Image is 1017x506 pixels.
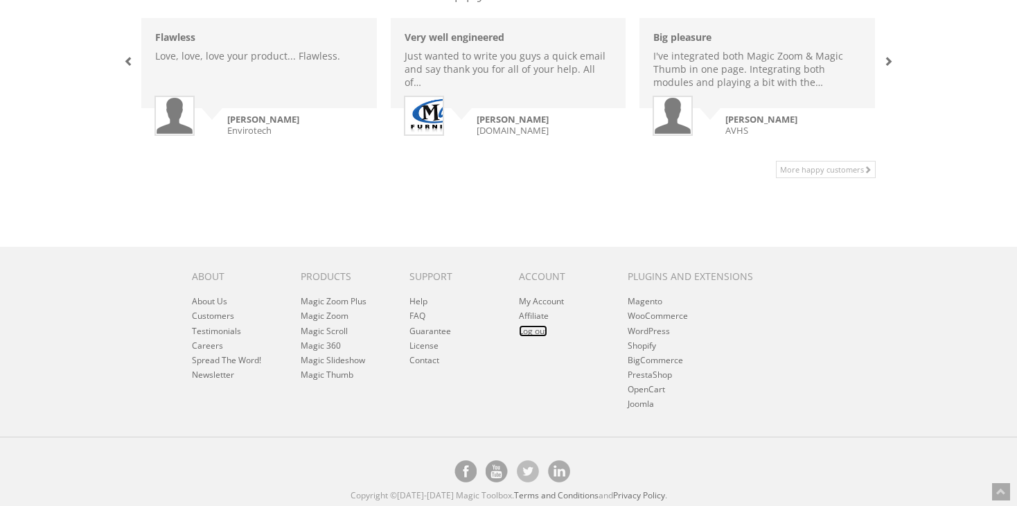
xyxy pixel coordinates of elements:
a: Magic Toolbox on [DOMAIN_NAME] [548,460,570,482]
img: Hervé Suquet, AVHS [654,97,691,134]
small: AVHS [653,114,888,136]
a: Magic Toolbox's Twitter account [517,460,539,482]
a: Help [409,295,427,307]
h6: Plugins and extensions [628,271,770,281]
a: Magic Zoom [301,310,348,322]
a: Magic Thumb [301,369,353,381]
a: Magic Toolbox on Facebook [454,460,477,482]
h6: About [192,271,280,281]
a: OpenCart [628,383,665,395]
strong: [PERSON_NAME] [477,113,549,125]
a: Log out [519,325,547,337]
a: Terms and Conditions [514,489,599,501]
h6: Account [519,271,607,281]
a: Magic Zoom Plus [301,295,366,307]
h6: Flawless [155,32,363,42]
small: [DOMAIN_NAME] [404,114,639,136]
a: WordPress [628,325,670,337]
a: Magic Scroll [301,325,348,337]
a: Shopify [628,340,656,351]
a: Testimonials [192,325,241,337]
a: My Account [519,295,564,307]
a: Affiliate [519,310,549,322]
p: Love, love, love your product... Flawless. [155,49,363,62]
h6: Very well engineered [405,32,612,42]
a: Magic Toolbox on [DOMAIN_NAME] [486,460,508,482]
a: Careers [192,340,223,351]
strong: [PERSON_NAME] [227,113,299,125]
a: Magento [628,295,662,307]
a: Newsletter [192,369,234,381]
img: Steve Miller, maxfurniture.com [405,97,481,134]
a: Guarantee [409,325,451,337]
p: Just wanted to write you guys a quick email and say thank you for all of your help. All of… [405,49,612,89]
a: Customers [192,310,234,322]
a: WooCommerce [628,310,688,322]
h6: Support [409,271,497,281]
a: Privacy Policy [613,489,665,501]
strong: [PERSON_NAME] [725,113,797,125]
a: About Us [192,295,227,307]
img: Aaron Seaton, Envirotech [156,97,193,134]
a: More happy customers [776,161,876,178]
a: Magic Slideshow [301,354,365,366]
a: PrestaShop [628,369,672,381]
h6: Products [301,271,389,281]
a: License [409,340,439,351]
a: Magic 360 [301,340,341,351]
a: Spread The Word! [192,354,261,366]
p: I've integrated both Magic Zoom & Magic Thumb in one page. Integrating both modules and playing a... [653,49,861,89]
h6: Big pleasure [653,32,861,42]
a: Joomla [628,398,654,410]
a: BigCommerce [628,354,683,366]
a: Contact [409,354,439,366]
small: Envirotech [154,114,390,136]
a: FAQ [409,310,425,322]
